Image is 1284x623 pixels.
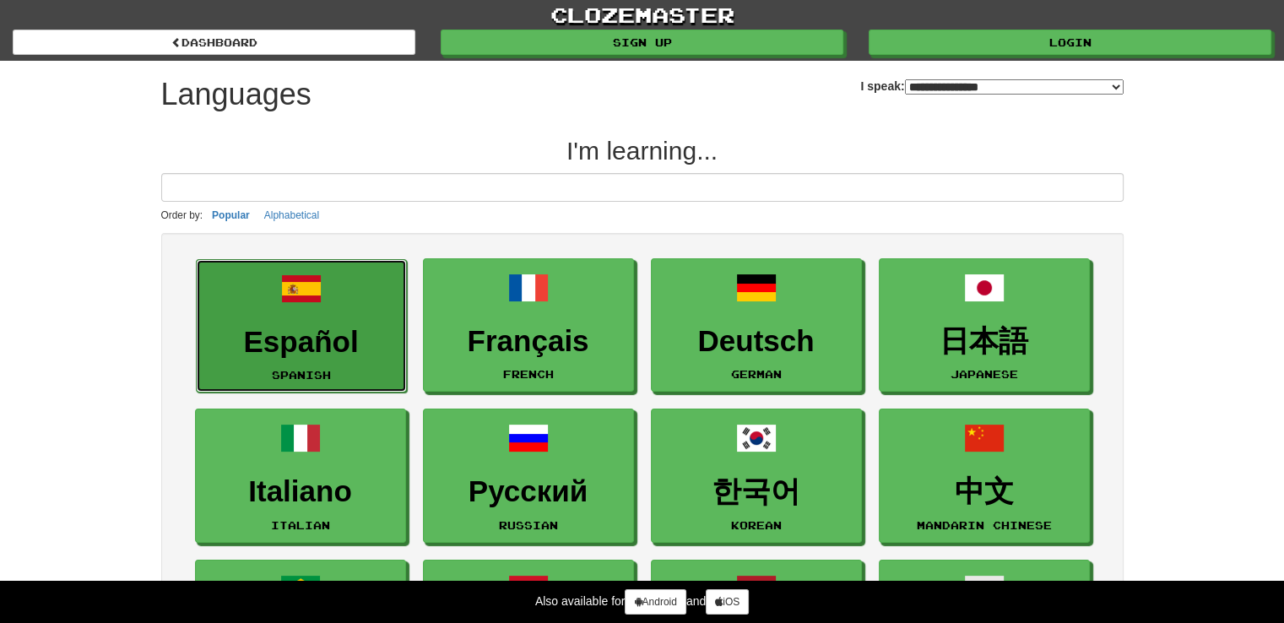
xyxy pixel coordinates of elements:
a: ItalianoItalian [195,409,406,543]
button: Alphabetical [259,206,324,225]
button: Popular [207,206,255,225]
h3: 日本語 [888,325,1081,358]
a: РусскийRussian [423,409,634,543]
h3: Deutsch [660,325,853,358]
small: German [731,368,782,380]
a: 中文Mandarin Chinese [879,409,1090,543]
h3: Italiano [204,475,397,508]
h3: 中文 [888,475,1081,508]
label: I speak: [860,78,1123,95]
a: DeutschGerman [651,258,862,393]
h3: Español [205,326,398,359]
h3: 한국어 [660,475,853,508]
small: Mandarin Chinese [917,519,1052,531]
small: French [503,368,554,380]
h3: Русский [432,475,625,508]
a: FrançaisFrench [423,258,634,393]
a: 한국어Korean [651,409,862,543]
a: dashboard [13,30,415,55]
a: Sign up [441,30,843,55]
small: Order by: [161,209,203,221]
small: Japanese [951,368,1018,380]
a: EspañolSpanish [196,259,407,393]
small: Spanish [272,369,331,381]
a: Login [869,30,1271,55]
a: Android [625,589,685,615]
small: Korean [731,519,782,531]
select: I speak: [905,79,1124,95]
h2: I'm learning... [161,137,1124,165]
small: Italian [271,519,330,531]
h3: Français [432,325,625,358]
a: 日本語Japanese [879,258,1090,393]
h1: Languages [161,78,312,111]
small: Russian [499,519,558,531]
a: iOS [706,589,749,615]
